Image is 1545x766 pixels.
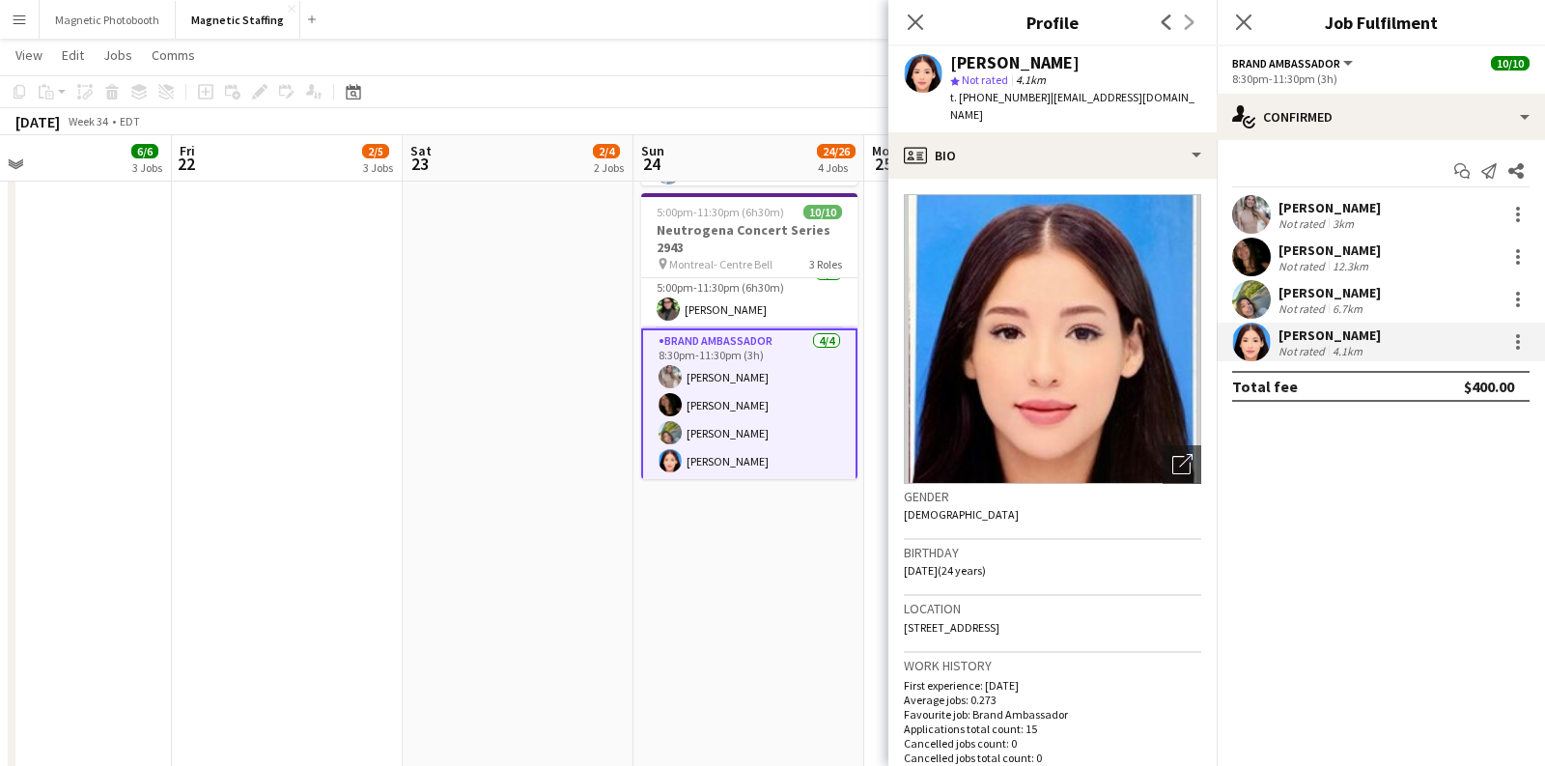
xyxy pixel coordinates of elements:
div: Not rated [1278,259,1329,273]
h3: Neutrogena Concert Series 2943 [641,221,857,256]
span: 4.1km [1012,72,1050,87]
h3: Profile [888,10,1217,35]
span: 23 [407,153,432,175]
span: Sun [641,142,664,159]
p: First experience: [DATE] [904,678,1201,693]
span: Fri [180,142,195,159]
span: Week 34 [64,114,112,128]
div: [PERSON_NAME] [950,54,1080,71]
span: Brand Ambassador [1232,56,1340,71]
div: 2 Jobs [594,160,624,175]
div: EDT [120,114,140,128]
div: 3 Jobs [363,160,393,175]
a: Comms [144,43,203,68]
span: [DEMOGRAPHIC_DATA] [904,507,1019,522]
div: [PERSON_NAME] [1278,284,1381,301]
a: View [8,43,50,68]
div: 3km [1329,216,1358,231]
p: Favourite job: Brand Ambassador [904,707,1201,722]
h3: Job Fulfilment [1217,10,1545,35]
div: Not rated [1278,301,1329,316]
button: Magnetic Staffing [176,1,300,39]
button: Brand Ambassador [1232,56,1356,71]
span: 24 [638,153,664,175]
div: Total fee [1232,377,1298,396]
div: 4 Jobs [818,160,855,175]
span: Edit [62,46,84,64]
span: Sat [410,142,432,159]
span: 10/10 [1491,56,1530,71]
span: | [EMAIL_ADDRESS][DOMAIN_NAME] [950,90,1194,122]
span: Mon [872,142,897,159]
div: 4.1km [1329,344,1366,358]
h3: Gender [904,488,1201,505]
div: 3 Jobs [132,160,162,175]
div: [PERSON_NAME] [1278,199,1381,216]
p: Average jobs: 0.273 [904,693,1201,707]
p: Applications total count: 15 [904,722,1201,736]
app-card-role: Brand Ambassador4/48:30pm-11:30pm (3h)[PERSON_NAME][PERSON_NAME][PERSON_NAME][PERSON_NAME] [641,328,857,482]
div: [PERSON_NAME] [1278,326,1381,344]
div: 12.3km [1329,259,1372,273]
p: Cancelled jobs total count: 0 [904,751,1201,765]
span: [STREET_ADDRESS] [904,620,999,635]
div: Bio [888,132,1217,179]
span: Comms [152,46,195,64]
span: 24/26 [817,144,856,158]
span: 22 [177,153,195,175]
div: [DATE] [15,112,60,131]
h3: Location [904,600,1201,617]
app-job-card: 5:00pm-11:30pm (6h30m)10/10Neutrogena Concert Series 2943 Montreal- Centre Bell3 Roles[PERSON_NAM... [641,193,857,479]
span: 25 [869,153,897,175]
div: 8:30pm-11:30pm (3h) [1232,71,1530,86]
a: Edit [54,43,92,68]
div: Not rated [1278,216,1329,231]
span: 3 Roles [809,257,842,271]
span: 10/10 [803,205,842,219]
span: t. [PHONE_NUMBER] [950,90,1051,104]
span: 5:00pm-11:30pm (6h30m) [657,205,784,219]
div: [PERSON_NAME] [1278,241,1381,259]
div: 6.7km [1329,301,1366,316]
p: Cancelled jobs count: 0 [904,736,1201,751]
span: 6/6 [131,144,158,158]
div: Not rated [1278,344,1329,358]
div: Confirmed [1217,94,1545,140]
div: $400.00 [1464,377,1514,396]
span: View [15,46,42,64]
span: Montreal- Centre Bell [669,257,772,271]
app-card-role: Team Lead1/15:00pm-11:30pm (6h30m)[PERSON_NAME] [641,263,857,328]
span: Not rated [962,72,1008,87]
a: Jobs [96,43,140,68]
h3: Work history [904,657,1201,674]
span: Jobs [103,46,132,64]
h3: Birthday [904,544,1201,561]
div: Open photos pop-in [1163,445,1201,484]
img: Crew avatar or photo [904,194,1201,484]
span: [DATE] (24 years) [904,563,986,578]
button: Magnetic Photobooth [40,1,176,39]
span: 2/5 [362,144,389,158]
span: 2/4 [593,144,620,158]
